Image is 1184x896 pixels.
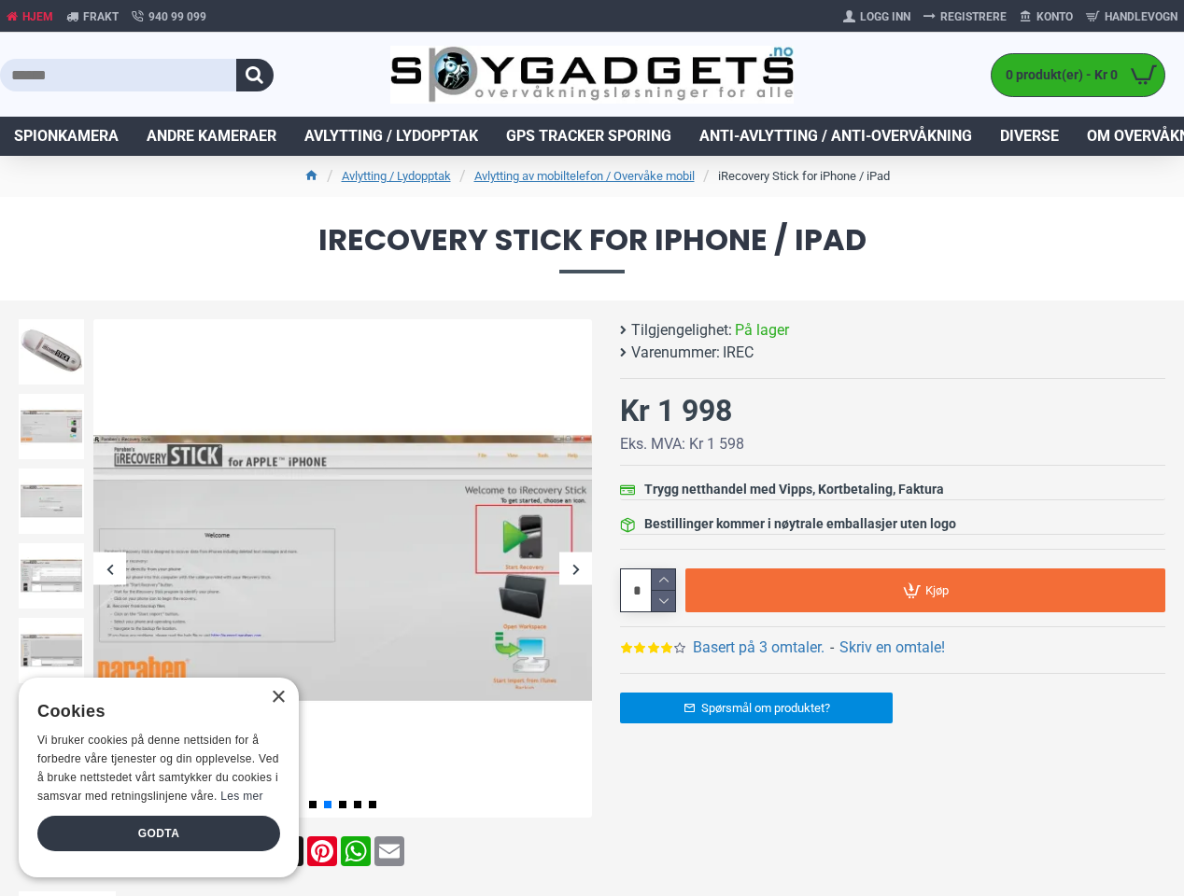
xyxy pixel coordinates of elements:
span: Andre kameraer [147,125,276,147]
span: Konto [1036,8,1073,25]
a: Handlevogn [1079,2,1184,32]
a: Email [373,836,406,866]
div: Trygg netthandel med Vipps, Kortbetaling, Faktura [644,480,944,499]
div: Bestillinger kommer i nøytrale emballasjer uten logo [644,514,956,534]
img: iRecovery Stick for iPhone / iPad - SpyGadgets.no [19,469,84,534]
a: Basert på 3 omtaler. [693,637,825,659]
span: Logg Inn [860,8,910,25]
img: SpyGadgets.no [390,46,793,104]
span: GPS Tracker Sporing [506,125,671,147]
img: iRecovery Stick for iPhone / iPad - SpyGadgets.no [19,319,84,385]
a: Logg Inn [837,2,917,32]
span: iRecovery Stick for iPhone / iPad [19,225,1165,273]
span: På lager [735,319,789,342]
span: Spionkamera [14,125,119,147]
div: Cookies [37,692,268,732]
div: Kr 1 998 [620,388,732,433]
span: Go to slide 3 [339,801,346,808]
a: Avlytting / Lydopptak [290,117,492,156]
b: Tilgjengelighet: [631,319,732,342]
a: Avlytting / Lydopptak [342,167,451,186]
a: Skriv en omtale! [839,637,945,659]
a: Diverse [986,117,1073,156]
span: Diverse [1000,125,1059,147]
span: 940 99 099 [148,8,206,25]
span: Frakt [83,8,119,25]
a: Avlytting av mobiltelefon / Overvåke mobil [474,167,695,186]
img: iRecovery Stick for iPhone / iPad - SpyGadgets.no [19,618,84,683]
a: GPS Tracker Sporing [492,117,685,156]
span: Registrere [940,8,1007,25]
a: Spørsmål om produktet? [620,693,893,723]
a: 0 produkt(er) - Kr 0 [992,54,1164,96]
span: Hjem [22,8,53,25]
a: Registrere [917,2,1013,32]
img: iRecovery Stick for iPhone / iPad - SpyGadgets.no [19,543,84,609]
a: Andre kameraer [133,117,290,156]
span: Go to slide 5 [369,801,376,808]
b: - [830,638,834,656]
div: Close [271,691,285,705]
span: Handlevogn [1105,8,1177,25]
span: Vi bruker cookies på denne nettsiden for å forbedre våre tjenester og din opplevelse. Ved å bruke... [37,734,279,802]
b: Varenummer: [631,342,720,364]
a: WhatsApp [339,836,373,866]
div: Previous slide [93,553,126,585]
span: Avlytting / Lydopptak [304,125,478,147]
span: Kjøp [925,584,949,596]
div: Godta [37,816,280,851]
a: Anti-avlytting / Anti-overvåkning [685,117,986,156]
a: Pinterest [305,836,339,866]
div: Next slide [559,553,592,585]
a: Les mer, opens a new window [220,790,262,803]
span: Go to slide 4 [354,801,361,808]
span: Go to slide 1 [309,801,317,808]
span: 0 produkt(er) - Kr 0 [992,65,1122,85]
span: Anti-avlytting / Anti-overvåkning [699,125,972,147]
a: Konto [1013,2,1079,32]
span: IREC [723,342,754,364]
img: iRecovery Stick for iPhone / iPad - SpyGadgets.no [93,319,592,818]
span: Go to slide 2 [324,801,331,808]
img: iRecovery Stick for iPhone / iPad - SpyGadgets.no [19,394,84,459]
